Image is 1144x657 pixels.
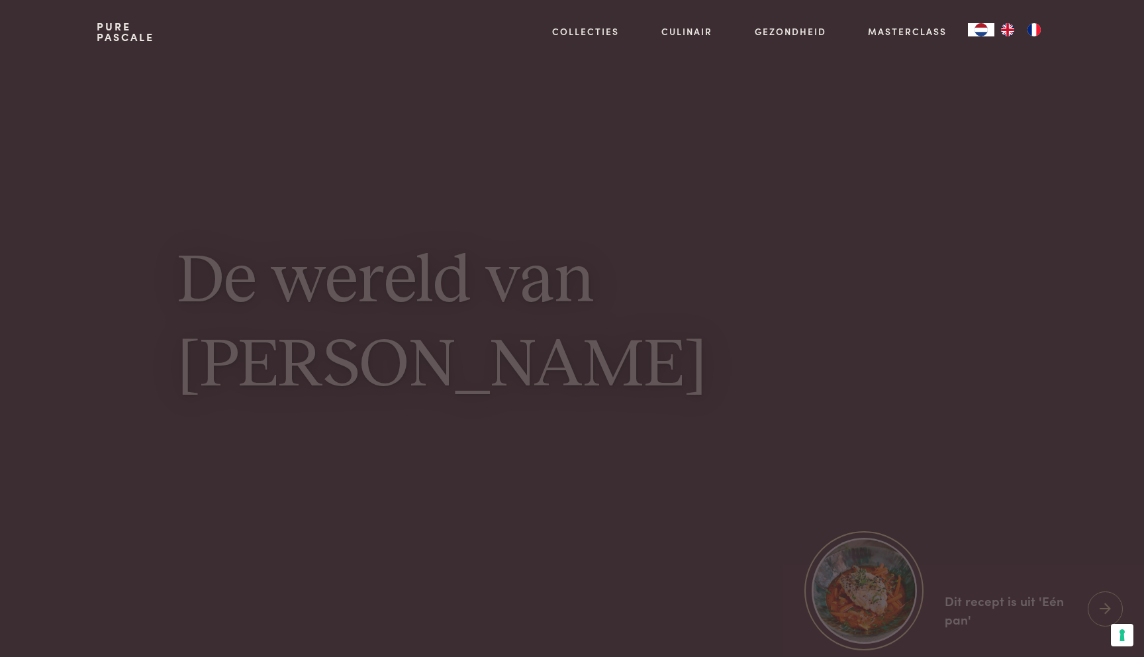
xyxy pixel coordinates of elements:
[968,23,1047,36] aside: Language selected: Nederlands
[968,23,994,36] div: Language
[783,565,1144,656] a: https://admin.purepascale.com/wp-content/uploads/2025/08/home_recept_link.jpg Dit recept is uit '...
[968,23,994,36] a: NL
[945,591,1077,629] div: Dit recept is uit 'Eén pan'
[661,25,712,38] a: Culinair
[994,23,1047,36] ul: Language list
[868,25,947,38] a: Masterclass
[812,538,917,643] img: https://admin.purepascale.com/wp-content/uploads/2025/08/home_recept_link.jpg
[994,23,1021,36] a: EN
[755,25,826,38] a: Gezondheid
[1111,624,1133,646] button: Uw voorkeuren voor toestemming voor trackingtechnologieën
[552,25,619,38] a: Collecties
[1021,23,1047,36] a: FR
[177,240,967,409] h1: De wereld van [PERSON_NAME]
[97,21,154,42] a: PurePascale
